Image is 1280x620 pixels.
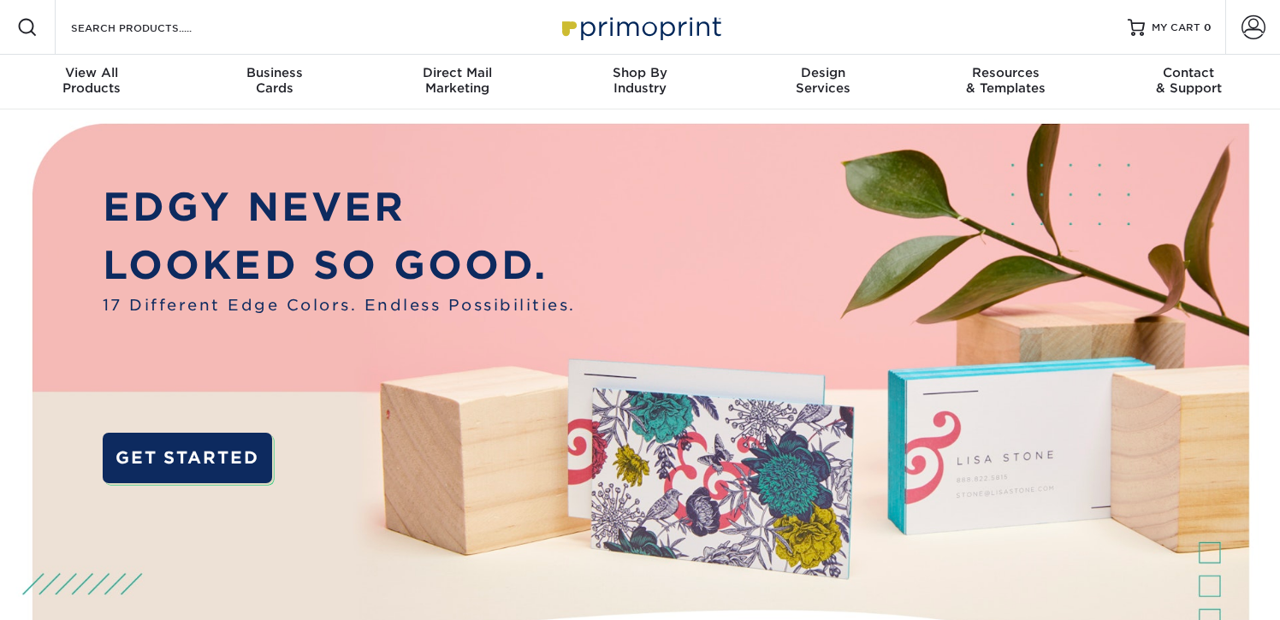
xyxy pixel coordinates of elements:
[1204,21,1212,33] span: 0
[732,55,915,109] a: DesignServices
[103,433,272,483] a: GET STARTED
[69,17,236,38] input: SEARCH PRODUCTS.....
[548,65,732,80] span: Shop By
[732,65,915,96] div: Services
[1097,55,1280,109] a: Contact& Support
[548,65,732,96] div: Industry
[103,179,576,236] p: EDGY NEVER
[183,55,366,109] a: BusinessCards
[365,65,548,96] div: Marketing
[183,65,366,96] div: Cards
[103,294,576,317] span: 17 Different Edge Colors. Endless Possibilities.
[915,55,1098,109] a: Resources& Templates
[915,65,1098,80] span: Resources
[183,65,366,80] span: Business
[548,55,732,109] a: Shop ByIndustry
[365,55,548,109] a: Direct MailMarketing
[1097,65,1280,80] span: Contact
[732,65,915,80] span: Design
[554,9,726,45] img: Primoprint
[365,65,548,80] span: Direct Mail
[103,237,576,294] p: LOOKED SO GOOD.
[1152,21,1200,35] span: MY CART
[1097,65,1280,96] div: & Support
[915,65,1098,96] div: & Templates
